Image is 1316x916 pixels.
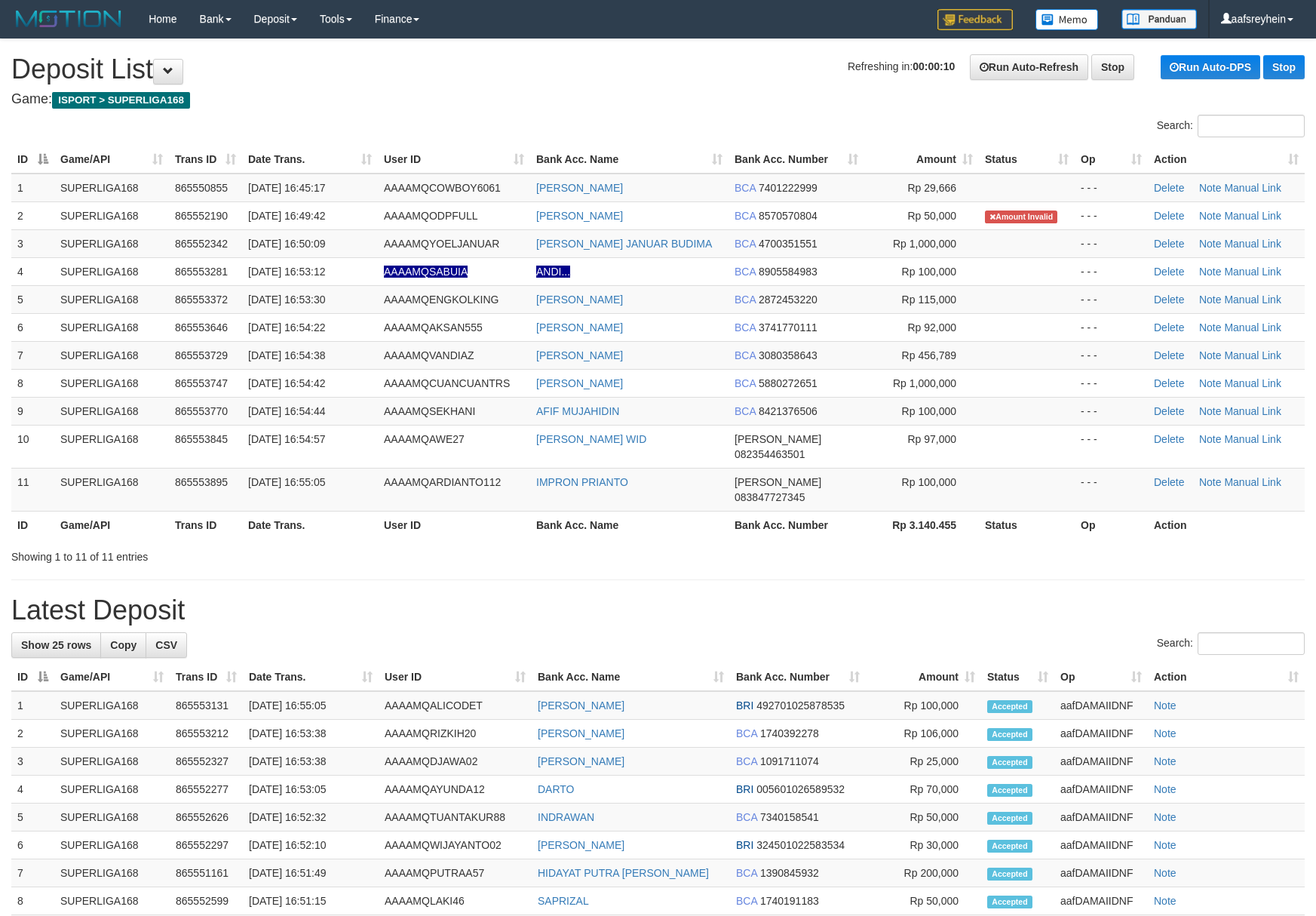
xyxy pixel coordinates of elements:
td: 1 [11,174,54,202]
span: Copy 324501022583534 to clipboard [756,839,845,851]
td: aafDAMAIIDNF [1054,748,1148,776]
span: [DATE] 16:54:42 [248,377,325,389]
span: BCA [735,294,756,306]
td: aafDAMAIIDNF [1054,831,1148,859]
span: BRI [736,839,753,851]
span: Accepted [987,728,1032,741]
span: AAAAMQAWE27 [384,433,465,445]
a: Stop [1091,54,1134,80]
a: Note [1199,238,1222,250]
span: Copy 082354463501 to clipboard [735,448,805,460]
td: 7 [11,341,54,369]
span: Rp 100,000 [902,405,956,417]
a: Manual Link [1224,405,1281,417]
td: 865552327 [170,748,243,776]
span: Copy 7340158541 to clipboard [760,811,819,823]
th: Trans ID: activate to sort column ascending [170,663,243,691]
span: Copy 005601026589532 to clipboard [756,783,845,795]
td: [DATE] 16:55:05 [243,691,379,720]
span: [DATE] 16:54:22 [248,321,325,334]
img: MOTION_logo.png [11,8,126,30]
span: AAAAMQVANDIAZ [384,349,474,361]
th: Action [1148,511,1305,539]
span: BCA [735,182,756,194]
a: [PERSON_NAME] [536,377,623,389]
span: Rp 1,000,000 [893,238,956,250]
a: SAPRIZAL [538,895,589,907]
span: Refreshing in: [848,60,955,72]
td: aafDAMAIIDNF [1054,887,1148,915]
a: Note [1199,433,1222,445]
td: AAAAMQLAKI46 [379,887,532,915]
a: Note [1199,476,1222,488]
td: SUPERLIGA168 [54,201,169,229]
a: [PERSON_NAME] [536,182,623,194]
img: panduan.png [1121,9,1197,29]
span: CSV [155,639,177,651]
a: INDRAWAN [538,811,594,823]
td: - - - [1075,257,1148,285]
span: Copy 1740191183 to clipboard [760,895,819,907]
td: 10 [11,425,54,468]
span: Copy 8570570804 to clipboard [759,210,818,222]
a: [PERSON_NAME] [538,755,624,767]
span: Nama rekening ada tanda titik/strip, harap diedit [384,266,468,278]
td: 2 [11,720,54,748]
label: Search: [1157,632,1305,655]
a: Manual Link [1224,476,1281,488]
td: AAAAMQWIJAYANTO02 [379,831,532,859]
td: 1 [11,691,54,720]
th: Status: activate to sort column ascending [979,146,1075,174]
span: Copy 2872453220 to clipboard [759,294,818,306]
a: Run Auto-DPS [1161,55,1260,79]
td: [DATE] 16:52:10 [243,831,379,859]
span: AAAAMQARDIANTO112 [384,476,501,488]
a: Manual Link [1224,294,1281,306]
span: BCA [735,349,756,361]
span: 865552342 [175,238,228,250]
td: [DATE] 16:51:49 [243,859,379,887]
td: 4 [11,776,54,804]
span: Copy 5880272651 to clipboard [759,377,818,389]
th: Rp 3.140.455 [864,511,979,539]
a: [PERSON_NAME] [538,699,624,712]
span: 865553729 [175,349,228,361]
td: SUPERLIGA168 [54,887,170,915]
span: BCA [735,210,756,222]
td: 6 [11,831,54,859]
td: Rp 50,000 [866,804,981,831]
h4: Game: [11,92,1305,107]
th: Bank Acc. Number: activate to sort column ascending [730,663,866,691]
span: BRI [736,699,753,712]
span: [DATE] 16:54:38 [248,349,325,361]
td: - - - [1075,468,1148,511]
span: BCA [736,811,757,823]
td: Rp 106,000 [866,720,981,748]
span: [PERSON_NAME] [735,476,821,488]
span: 865553895 [175,476,228,488]
td: 865552626 [170,804,243,831]
td: SUPERLIGA168 [54,425,169,468]
td: AAAAMQRIZKIH20 [379,720,532,748]
td: 8 [11,887,54,915]
th: ID: activate to sort column descending [11,663,54,691]
a: Delete [1154,405,1184,417]
a: Note [1154,895,1176,907]
td: aafDAMAIIDNF [1054,776,1148,804]
td: 865552277 [170,776,243,804]
div: Showing 1 to 11 of 11 entries [11,543,537,564]
a: DARTO [538,783,575,795]
td: 6 [11,313,54,341]
a: Delete [1154,349,1184,361]
td: 9 [11,397,54,425]
td: AAAAMQTUANTAKUR88 [379,804,532,831]
a: [PERSON_NAME] [536,321,623,334]
span: BCA [735,238,756,250]
span: AAAAMQCOWBOY6061 [384,182,501,194]
td: [DATE] 16:53:38 [243,748,379,776]
a: AFIF MUJAHIDIN [536,405,619,417]
span: [DATE] 16:53:12 [248,266,325,278]
td: - - - [1075,201,1148,229]
span: BCA [736,727,757,739]
a: Note [1154,811,1176,823]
